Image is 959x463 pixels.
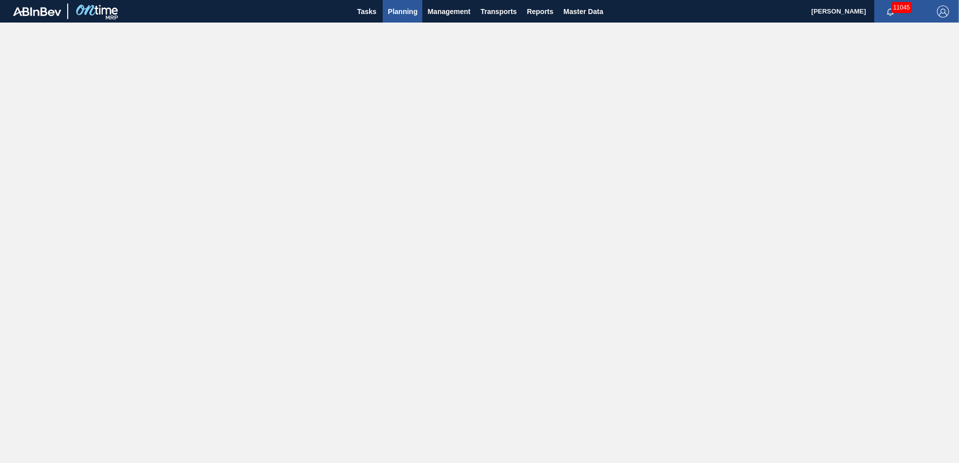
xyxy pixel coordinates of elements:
[891,2,912,13] span: 11045
[427,6,470,18] span: Management
[527,6,553,18] span: Reports
[388,6,417,18] span: Planning
[13,7,61,16] img: TNhmsLtSVTkK8tSr43FrP2fwEKptu5GPRR3wAAAABJRU5ErkJggg==
[937,6,949,18] img: Logout
[481,6,517,18] span: Transports
[356,6,378,18] span: Tasks
[874,5,906,19] button: Notifications
[563,6,603,18] span: Master Data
